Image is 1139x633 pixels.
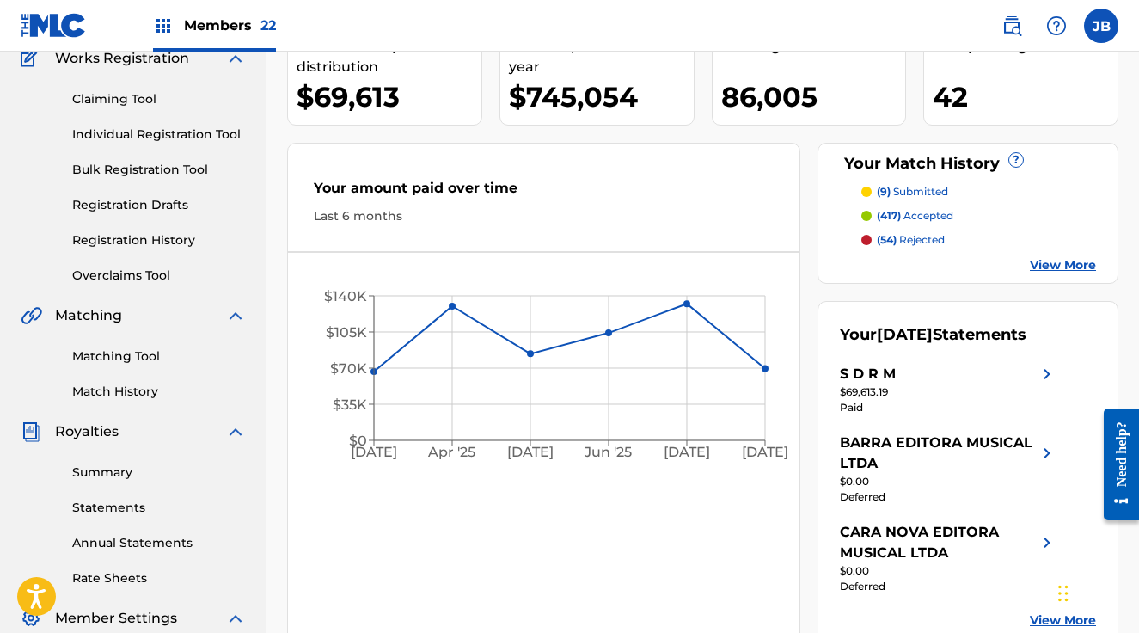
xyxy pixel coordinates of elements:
span: Royalties [55,421,119,442]
span: (417) [877,209,901,222]
tspan: [DATE] [507,444,554,460]
span: (54) [877,233,897,246]
img: Royalties [21,421,41,442]
tspan: $35K [333,396,367,413]
div: Help [1039,9,1074,43]
img: help [1046,15,1067,36]
span: Member Settings [55,608,177,629]
span: Matching [55,305,122,326]
div: CARA NOVA EDITORA MUSICAL LTDA [840,522,1037,563]
a: Annual Statements [72,534,246,552]
div: Your amount paid over time [314,178,774,207]
a: S D R Mright chevron icon$69,613.19Paid [840,364,1057,415]
a: Summary [72,464,246,482]
img: search [1001,15,1022,36]
a: Matching Tool [72,347,246,366]
div: BARRA EDITORA MUSICAL LTDA [840,433,1037,474]
img: Member Settings [21,608,41,629]
a: View More [1030,611,1096,630]
iframe: Chat Widget [1053,550,1139,633]
img: expand [225,608,246,629]
img: Top Rightsholders [153,15,174,36]
a: Statements [72,499,246,517]
img: right chevron icon [1037,364,1057,384]
p: submitted [877,184,948,200]
span: 22 [260,17,276,34]
a: Individual Registration Tool [72,126,246,144]
a: Bulk Registration Tool [72,161,246,179]
div: Deferred [840,579,1057,594]
div: $745,054 [509,77,694,116]
a: Overclaims Tool [72,267,246,285]
a: Registration History [72,231,246,249]
span: Works Registration [55,48,189,69]
span: ? [1009,153,1023,167]
tspan: Jun '25 [584,444,632,460]
div: Your Statements [840,323,1026,347]
div: Amount paid to date this year [509,36,694,77]
iframe: Resource Center [1091,395,1139,533]
div: Last 6 months [314,207,774,225]
div: 42 [933,77,1118,116]
tspan: [DATE] [742,444,788,460]
a: CARA NOVA EDITORA MUSICAL LTDAright chevron icon$0.00Deferred [840,522,1057,594]
a: (9) submitted [861,184,1096,200]
a: View More [1030,256,1096,274]
p: accepted [877,208,953,224]
img: expand [225,48,246,69]
img: Works Registration [21,48,43,69]
img: expand [225,305,246,326]
div: $69,613.19 [840,384,1057,400]
div: $0.00 [840,563,1057,579]
a: (54) rejected [861,232,1096,248]
tspan: [DATE] [351,444,397,460]
span: (9) [877,185,891,198]
a: Rate Sheets [72,569,246,587]
p: rejected [877,232,945,248]
tspan: Apr '25 [427,444,475,460]
tspan: [DATE] [664,444,710,460]
tspan: $140K [324,288,367,304]
tspan: $0 [349,433,367,449]
a: Claiming Tool [72,90,246,108]
img: right chevron icon [1037,433,1057,474]
img: expand [225,421,246,442]
div: $69,613 [297,77,481,116]
span: [DATE] [877,325,933,344]
img: MLC Logo [21,13,87,38]
a: Registration Drafts [72,196,246,214]
div: S D R M [840,364,896,384]
div: Drag [1058,568,1069,619]
img: right chevron icon [1037,522,1057,563]
a: Match History [72,383,246,401]
span: Members [184,15,276,35]
div: Your Match History [840,152,1096,175]
div: 86,005 [721,77,906,116]
div: User Menu [1084,9,1118,43]
div: Deferred [840,489,1057,505]
tspan: $105K [326,324,367,341]
div: $0.00 [840,474,1057,489]
tspan: $70K [330,360,367,377]
div: Paid [840,400,1057,415]
img: Matching [21,305,42,326]
a: BARRA EDITORA MUSICAL LTDAright chevron icon$0.00Deferred [840,433,1057,505]
a: Public Search [995,9,1029,43]
div: Your amount paid last distribution [297,36,481,77]
a: (417) accepted [861,208,1096,224]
